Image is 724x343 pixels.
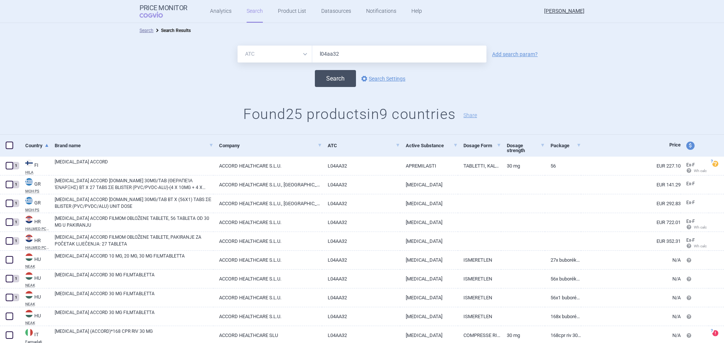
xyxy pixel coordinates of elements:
[400,251,458,269] a: [MEDICAL_DATA]
[581,175,681,194] a: EUR 141.29
[709,159,714,164] span: ?
[551,136,581,155] a: Package
[322,270,400,288] a: L04AA32
[681,235,709,252] a: Ex-F Wh calc
[12,162,19,169] div: 1
[681,160,709,177] a: Ex-F Wh calc
[25,310,33,317] img: Hungary
[213,175,322,194] a: ACCORD HEALTHCARE S.L.U., [GEOGRAPHIC_DATA]
[458,288,501,307] a: ISMERETLEN
[686,219,695,224] span: Ex-factory price
[55,159,213,172] a: [MEDICAL_DATA] ACCORD
[12,294,19,301] div: 1
[55,271,213,285] a: [MEDICAL_DATA] ACCORD 30 MG FILMTABLETTA
[501,157,545,175] a: 30 mg
[400,307,458,326] a: [MEDICAL_DATA]
[360,74,405,83] a: Search Settings
[709,329,714,333] span: ?
[458,307,501,326] a: ISMERETLEN
[458,251,501,269] a: ISMERETLEN
[213,157,322,175] a: ACCORD HEALTHCARE S.L.U.
[12,218,19,226] div: 1
[322,213,400,232] a: L04AA32
[20,271,49,287] a: HUHUNEAK
[25,246,49,250] abbr: HALMED PCL SUMMARY — List of medicines with an established maximum wholesale price published by t...
[545,157,581,175] a: 56
[213,232,322,250] a: ACCORD HEALTHCARE S.L.U.
[492,52,538,57] a: Add search param?
[463,113,477,118] button: Share
[140,12,173,18] span: COGVIO
[55,328,213,341] a: [MEDICAL_DATA] (ACCORD)*168 CPR RIV 30 MG
[322,288,400,307] a: L04AA32
[581,270,681,288] a: N/A
[140,4,187,18] a: Price MonitorCOGVIO
[686,181,695,186] span: Ex-factory price
[213,270,322,288] a: ACCORD HEALTHCARE S.L.U.
[161,28,191,33] strong: Search Results
[55,136,213,155] a: Brand name
[20,253,49,268] a: HUHUNEAK
[545,270,581,288] a: 56x buborékcsomagolásban (pvc/pvdc/alu)
[25,253,33,261] img: Hungary
[213,251,322,269] a: ACCORD HEALTHCARE S.L.U.
[55,177,213,191] a: [MEDICAL_DATA] ACCORD [DOMAIN_NAME] 30MG/TAB (ΘΕΡΑΠΕΊΑ ΈΝΑΡΞΗΣ) BT X 27 TABS ΣΕ BLISTER (PVC/PVDC...
[25,227,49,231] abbr: HALMED PCL SUMMARY — List of medicines with an established maximum wholesale price published by t...
[25,272,33,280] img: Hungary
[213,307,322,326] a: ACCORD HEALTHCARE S.L.U.
[12,237,19,245] div: 1
[25,321,49,325] abbr: NEAK — PUPHA database published by the National Health Insurance Fund of Hungary.
[153,27,191,34] li: Search Results
[681,178,709,190] a: Ex-F
[20,234,49,250] a: HRHRHALMED PCL SUMMARY
[25,208,49,212] abbr: MOH PS — List of medicinal products published by the Ministry of Health, Greece.
[463,136,501,155] a: Dosage Form
[213,194,322,213] a: ACCORD HEALTHCARE S.L.U., [GEOGRAPHIC_DATA]
[458,270,501,288] a: ISMERETLEN
[25,302,49,306] abbr: NEAK — PUPHA database published by the National Health Insurance Fund of Hungary.
[669,142,681,148] span: Price
[545,251,581,269] a: 27x buborékcsomagolásban (pvc/pvdc/alu) kezdőcsomag: (4 × 10 mg + 4 × 20 mg + 19 × 30 mg)
[458,157,501,175] a: TABLETTI, KALVOPÄÄLLYSTEINEN
[140,28,153,33] a: Search
[686,200,695,205] span: Ex-factory price
[400,213,458,232] a: [MEDICAL_DATA]
[581,232,681,250] a: EUR 352.31
[12,200,19,207] div: 1
[322,194,400,213] a: L04AA32
[686,169,707,173] span: Wh calc
[322,251,400,269] a: L04AA32
[581,307,681,326] a: N/A
[545,288,581,307] a: 56x1 buborékcsomagolásban (pvc/pvdc/alu)
[581,194,681,213] a: EUR 292.83
[25,329,33,336] img: Italy
[400,175,458,194] a: [MEDICAL_DATA]
[322,157,400,175] a: L04AA32
[20,215,49,231] a: HRHRHALMED PCL SUMMARY
[581,288,681,307] a: N/A
[322,175,400,194] a: L04AA32
[315,70,356,87] button: Search
[25,178,33,186] img: Greece
[20,177,49,193] a: GRGRMOH PS
[545,307,581,326] a: 168x buborékcsomagolásban (pvc/pvdc/alu), (3 × 56) tabletta (gyűjtőcsomagolás)
[25,265,49,268] abbr: NEAK — PUPHA database published by the National Health Insurance Fund of Hungary.
[507,136,545,160] a: Dosage strength
[20,196,49,212] a: GRGRMOH PS
[55,234,213,247] a: [MEDICAL_DATA] ACCORD FILMOM OBLOŽENE TABLETE, PAKIRANJE ZA POČETAK LIJEČENJA: 27 TABLETA
[581,251,681,269] a: N/A
[55,196,213,210] a: [MEDICAL_DATA] ACCORD [DOMAIN_NAME] 30MG/TAB BT X (56X1) TABS ΣΕ BLISTER (PVC/PVDC/ALU) UNIT DOSE
[581,157,681,175] a: EUR 227.10
[686,225,707,229] span: Wh calc
[400,232,458,250] a: [MEDICAL_DATA]
[681,216,709,233] a: Ex-F Wh calc
[686,238,695,243] span: Ex-factory price
[25,189,49,193] abbr: MOH PS — List of medicinal products published by the Ministry of Health, Greece.
[213,288,322,307] a: ACCORD HEALTHCARE S.L.U.
[681,197,709,209] a: Ex-F
[25,291,33,299] img: Hungary
[12,181,19,188] div: 1
[25,136,49,155] a: Country
[328,136,400,155] a: ATC
[25,197,33,204] img: Greece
